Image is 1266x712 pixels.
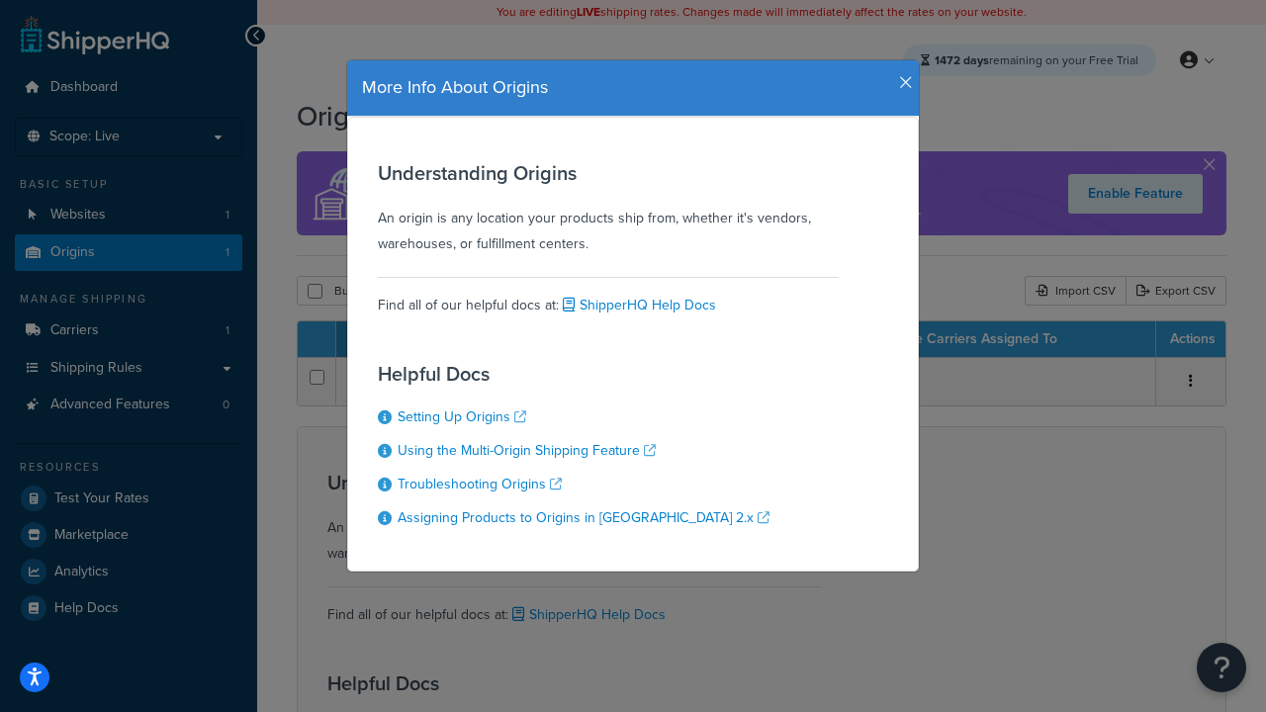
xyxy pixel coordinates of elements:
[378,277,839,318] div: Find all of our helpful docs at:
[398,440,656,461] a: Using the Multi-Origin Shipping Feature
[398,507,769,528] a: Assigning Products to Origins in [GEOGRAPHIC_DATA] 2.x
[378,162,839,257] div: An origin is any location your products ship from, whether it's vendors, warehouses, or fulfillme...
[378,162,839,184] h3: Understanding Origins
[362,75,904,101] h4: More Info About Origins
[559,295,716,315] a: ShipperHQ Help Docs
[398,474,562,494] a: Troubleshooting Origins
[398,406,526,427] a: Setting Up Origins
[378,363,769,385] h3: Helpful Docs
